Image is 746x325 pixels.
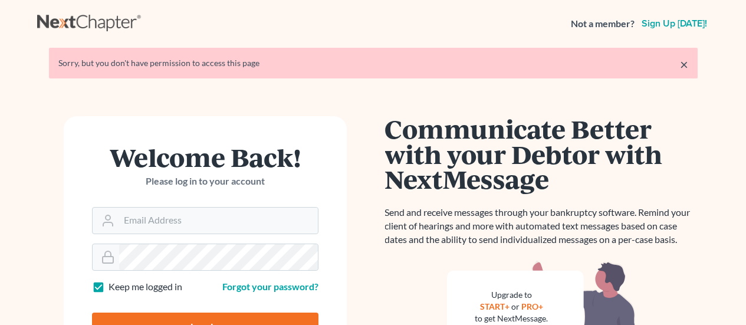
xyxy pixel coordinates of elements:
[475,313,548,324] div: to get NextMessage.
[119,208,318,234] input: Email Address
[222,281,318,292] a: Forgot your password?
[385,206,698,247] p: Send and receive messages through your bankruptcy software. Remind your client of hearings and mo...
[58,57,688,69] div: Sorry, but you don't have permission to access this page
[92,145,318,170] h1: Welcome Back!
[480,301,510,311] a: START+
[511,301,520,311] span: or
[475,289,548,301] div: Upgrade to
[571,17,635,31] strong: Not a member?
[92,175,318,188] p: Please log in to your account
[109,280,182,294] label: Keep me logged in
[639,19,709,28] a: Sign up [DATE]!
[521,301,543,311] a: PRO+
[680,57,688,71] a: ×
[385,116,698,192] h1: Communicate Better with your Debtor with NextMessage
